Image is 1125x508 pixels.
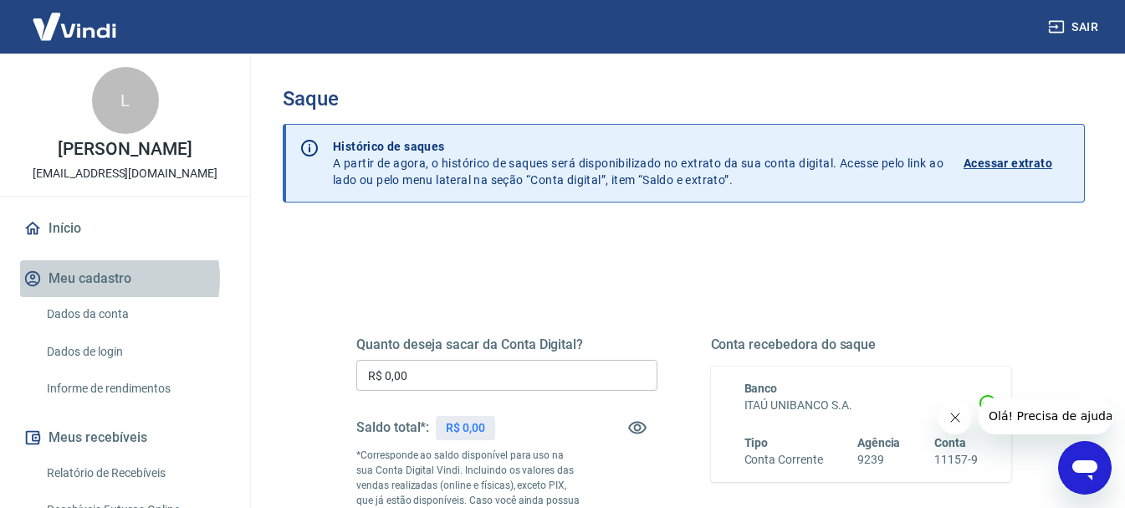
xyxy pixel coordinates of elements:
span: Tipo [744,436,769,449]
h6: ITAÚ UNIBANCO S.A. [744,397,979,414]
a: Relatório de Recebíveis [40,456,230,490]
iframe: Botão para abrir a janela de mensagens [1058,441,1112,495]
span: Agência [857,436,901,449]
p: [PERSON_NAME] [58,141,192,158]
a: Acessar extrato [964,138,1071,188]
span: Conta [934,436,966,449]
iframe: Mensagem da empresa [979,398,1112,434]
h5: Quanto deseja sacar da Conta Digital? [356,336,657,353]
a: Dados de login [40,335,230,369]
h6: 11157-9 [934,451,978,469]
button: Meu cadastro [20,260,230,297]
h3: Saque [283,87,1085,110]
h6: 9239 [857,451,901,469]
a: Início [20,210,230,247]
h5: Conta recebedora do saque [711,336,1012,353]
p: Histórico de saques [333,138,943,155]
p: Acessar extrato [964,155,1052,172]
a: Dados da conta [40,297,230,331]
iframe: Fechar mensagem [938,401,972,434]
a: Informe de rendimentos [40,372,230,406]
img: Vindi [20,1,129,52]
h6: Conta Corrente [744,451,823,469]
p: [EMAIL_ADDRESS][DOMAIN_NAME] [33,165,217,182]
button: Sair [1045,12,1105,43]
span: Banco [744,382,778,395]
button: Meus recebíveis [20,419,230,456]
p: A partir de agora, o histórico de saques será disponibilizado no extrato da sua conta digital. Ac... [333,138,943,188]
h5: Saldo total*: [356,419,429,436]
span: Olá! Precisa de ajuda? [10,12,141,25]
p: R$ 0,00 [446,419,485,437]
div: L [92,67,159,134]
